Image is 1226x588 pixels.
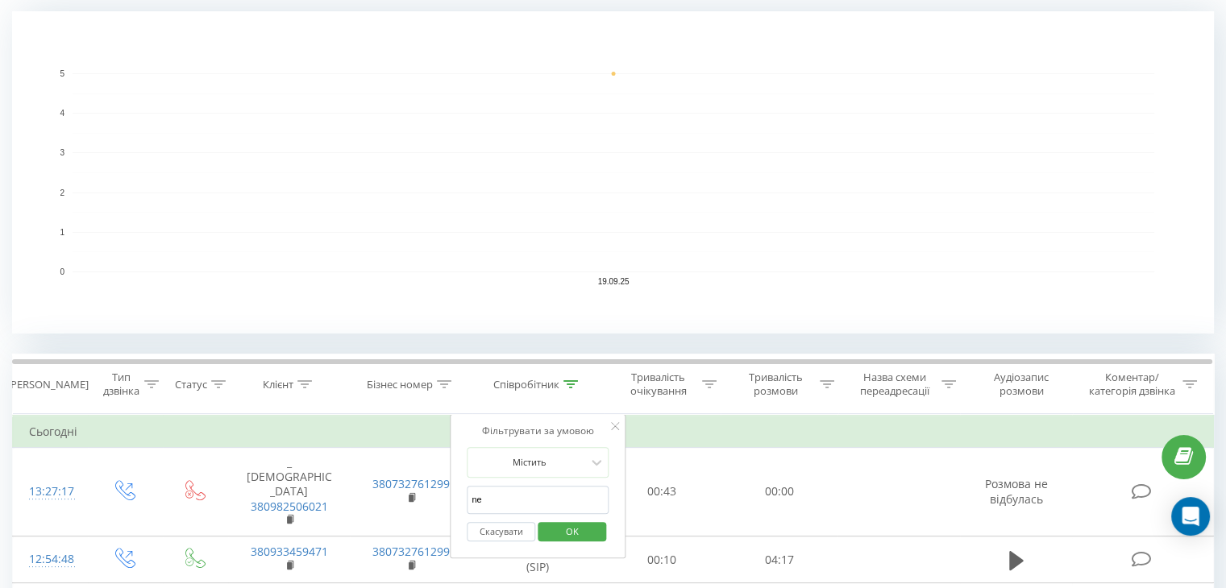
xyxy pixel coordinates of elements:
td: Сьогодні [13,416,1214,448]
button: Скасувати [467,522,535,542]
td: 00:10 [604,536,721,583]
div: Тип дзвінка [102,371,139,398]
span: Розмова не відбулась [985,476,1048,506]
div: Коментар/категорія дзвінка [1084,371,1178,398]
span: OK [550,519,595,544]
a: 380933459471 [251,544,328,559]
text: 1 [60,228,64,237]
input: Введіть значення [467,486,609,514]
td: 04:17 [721,536,837,583]
div: Аудіозапис розмови [975,371,1069,398]
text: 4 [60,109,64,118]
text: 2 [60,188,64,197]
td: [PERSON_NAME] (SIP) [472,536,604,583]
text: 3 [60,149,64,158]
div: Співробітник [493,378,559,391]
div: Бізнес номер [367,378,433,391]
div: 13:27:17 [29,476,72,507]
div: Клієнт [263,378,293,391]
a: 380732761299 [372,544,450,559]
svg: A chart. [12,11,1214,333]
div: Тривалість очікування [618,371,699,398]
text: 0 [60,267,64,276]
td: 00:00 [721,448,837,536]
div: Тривалість розмови [735,371,816,398]
div: 12:54:48 [29,544,72,575]
div: Фільтрувати за умовою [467,423,609,439]
button: OK [538,522,606,542]
a: 380732761299 [372,476,450,491]
text: 19.09.25 [598,277,630,286]
div: Статус [175,378,207,391]
text: 5 [60,69,64,78]
div: [PERSON_NAME] [7,378,89,391]
td: _ [DEMOGRAPHIC_DATA] [228,448,350,536]
td: 00:43 [604,448,721,536]
div: Назва схеми переадресації [853,371,937,398]
div: Open Intercom Messenger [1171,497,1210,536]
a: 380982506021 [251,499,328,514]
